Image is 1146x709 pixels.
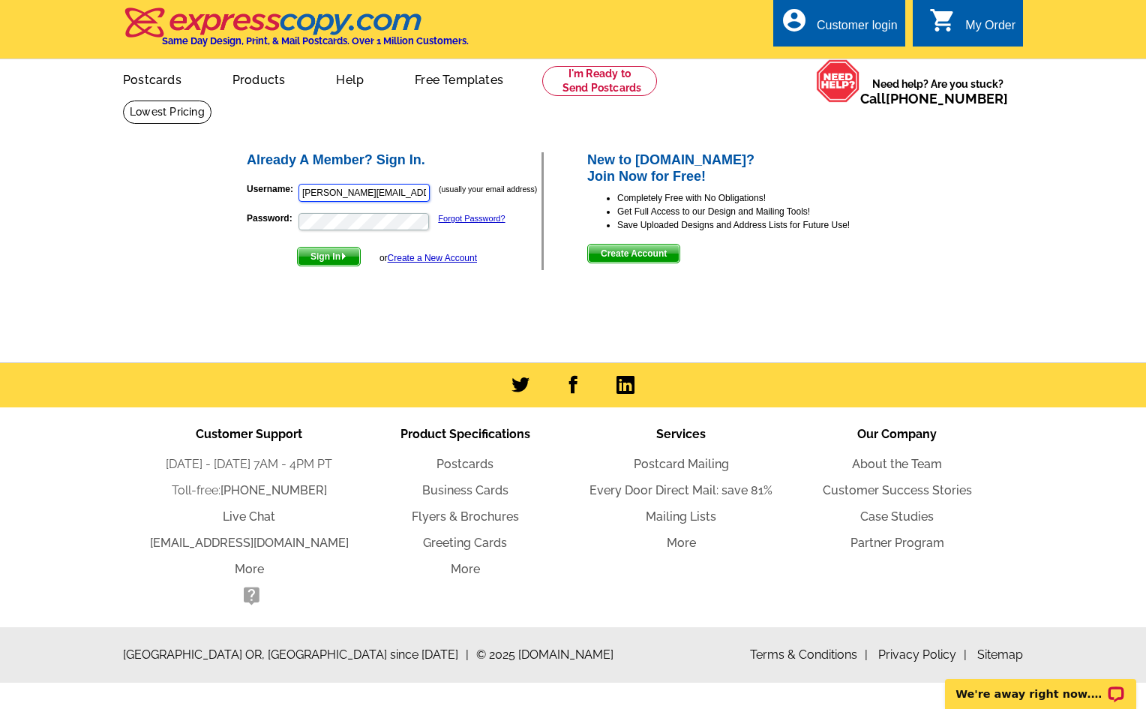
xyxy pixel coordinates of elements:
[436,457,493,471] a: Postcards
[589,483,772,497] a: Every Door Direct Mail: save 81%
[850,536,944,550] a: Partner Program
[422,483,508,497] a: Business Cards
[297,247,361,266] button: Sign In
[852,457,942,471] a: About the Team
[298,248,360,266] span: Sign In
[617,191,901,205] li: Completely Free with No Obligations!
[823,483,972,497] a: Customer Success Stories
[123,18,469,47] a: Same Day Design, Print, & Mail Postcards. Over 1 Million Customers.
[247,212,297,225] label: Password:
[208,61,310,96] a: Products
[860,91,1008,107] span: Call
[141,455,357,473] li: [DATE] - [DATE] 7AM - 4PM PT
[196,427,302,441] span: Customer Support
[391,61,527,96] a: Free Templates
[223,509,275,524] a: Live Chat
[817,19,898,40] div: Customer login
[312,61,388,96] a: Help
[750,647,868,662] a: Terms & Conditions
[935,662,1146,709] iframe: LiveChat chat widget
[634,457,729,471] a: Postcard Mailing
[400,427,530,441] span: Product Specifications
[247,152,541,169] h2: Already A Member? Sign In.
[617,218,901,232] li: Save Uploaded Designs and Address Lists for Future Use!
[588,245,679,263] span: Create Account
[886,91,1008,107] a: [PHONE_NUMBER]
[247,182,297,196] label: Username:
[646,509,716,524] a: Mailing Lists
[667,536,696,550] a: More
[878,647,967,662] a: Privacy Policy
[617,205,901,218] li: Get Full Access to our Design and Mailing Tools!
[220,483,327,497] a: [PHONE_NUMBER]
[438,214,505,223] a: Forgot Password?
[162,35,469,47] h4: Same Day Design, Print, & Mail Postcards. Over 1 Million Customers.
[141,482,357,500] li: Toll-free:
[150,536,349,550] a: [EMAIL_ADDRESS][DOMAIN_NAME]
[451,562,480,576] a: More
[587,244,680,263] button: Create Account
[860,509,934,524] a: Case Studies
[929,17,1015,35] a: shopping_cart My Order
[412,509,519,524] a: Flyers & Brochures
[656,427,706,441] span: Services
[781,7,808,34] i: account_circle
[123,646,469,664] span: [GEOGRAPHIC_DATA] OR, [GEOGRAPHIC_DATA] since [DATE]
[857,427,937,441] span: Our Company
[781,17,898,35] a: account_circle Customer login
[235,562,264,576] a: More
[379,251,477,265] div: or
[977,647,1023,662] a: Sitemap
[860,77,1015,107] span: Need help? Are you stuck?
[816,59,860,103] img: help
[965,19,1015,40] div: My Order
[587,152,901,185] h2: New to [DOMAIN_NAME]? Join Now for Free!
[439,185,537,194] small: (usually your email address)
[99,61,205,96] a: Postcards
[476,646,613,664] span: © 2025 [DOMAIN_NAME]
[340,253,347,260] img: button-next-arrow-white.png
[388,253,477,263] a: Create a New Account
[423,536,507,550] a: Greeting Cards
[929,7,956,34] i: shopping_cart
